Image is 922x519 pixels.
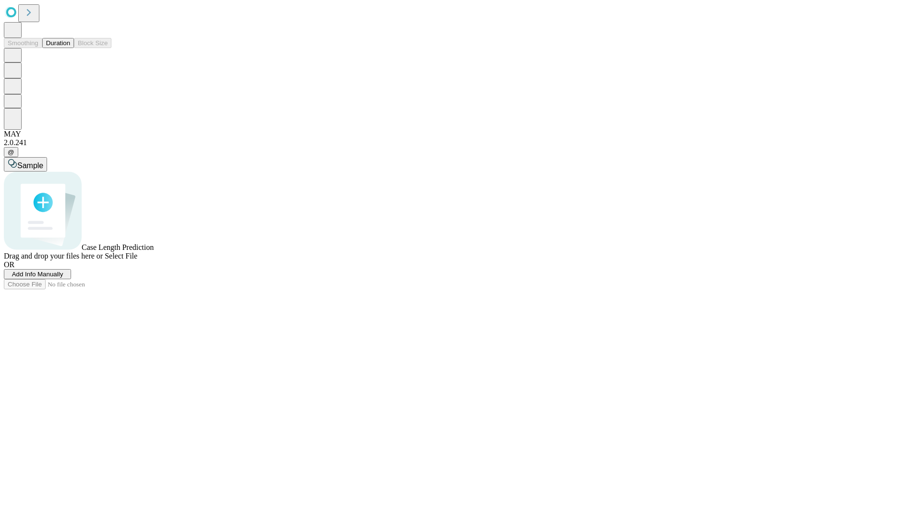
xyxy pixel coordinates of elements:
[12,271,63,278] span: Add Info Manually
[8,148,14,156] span: @
[4,269,71,279] button: Add Info Manually
[17,161,43,170] span: Sample
[4,38,42,48] button: Smoothing
[4,147,18,157] button: @
[74,38,111,48] button: Block Size
[4,130,918,138] div: MAY
[105,252,137,260] span: Select File
[4,157,47,172] button: Sample
[4,260,14,269] span: OR
[4,252,103,260] span: Drag and drop your files here or
[82,243,154,251] span: Case Length Prediction
[4,138,918,147] div: 2.0.241
[42,38,74,48] button: Duration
